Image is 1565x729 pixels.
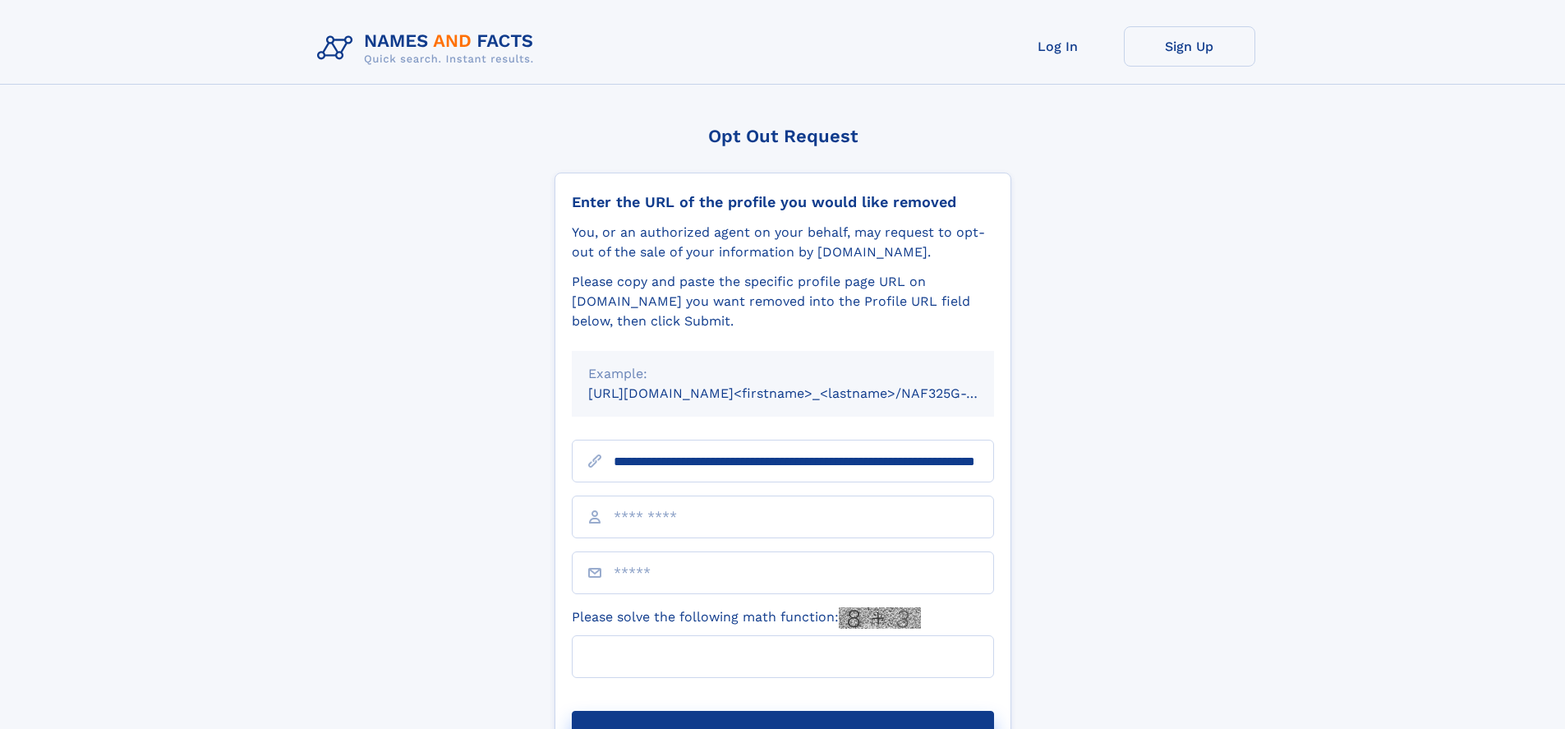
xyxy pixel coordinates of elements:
[588,385,1025,401] small: [URL][DOMAIN_NAME]<firstname>_<lastname>/NAF325G-xxxxxxxx
[555,126,1011,146] div: Opt Out Request
[311,26,547,71] img: Logo Names and Facts
[572,223,994,262] div: You, or an authorized agent on your behalf, may request to opt-out of the sale of your informatio...
[572,272,994,331] div: Please copy and paste the specific profile page URL on [DOMAIN_NAME] you want removed into the Pr...
[572,607,921,629] label: Please solve the following math function:
[572,193,994,211] div: Enter the URL of the profile you would like removed
[992,26,1124,67] a: Log In
[588,364,978,384] div: Example:
[1124,26,1255,67] a: Sign Up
